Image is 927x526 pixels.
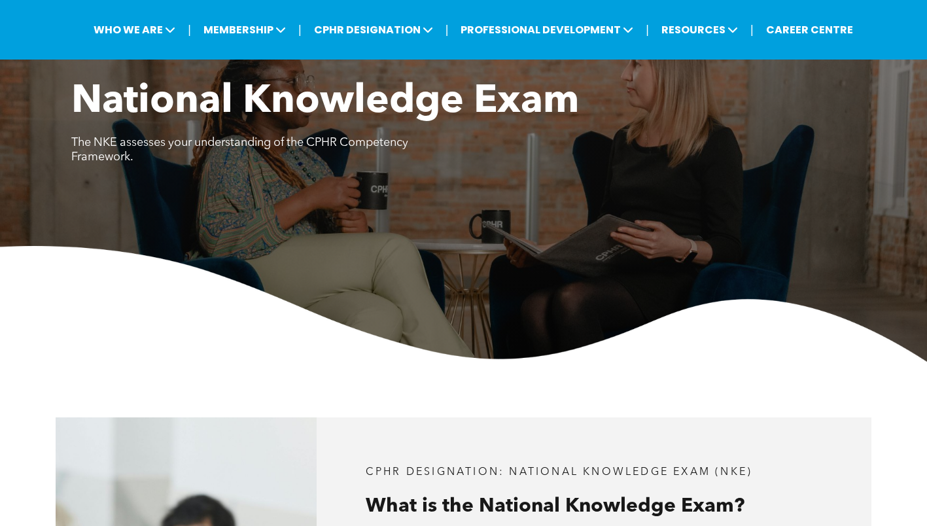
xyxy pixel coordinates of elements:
span: WHO WE ARE [90,18,179,42]
li: | [446,16,449,43]
span: National Knowledge Exam [71,82,579,122]
span: MEMBERSHIP [200,18,290,42]
span: CPHR DESIGNATION [310,18,437,42]
span: PROFESSIONAL DEVELOPMENT [457,18,637,42]
li: | [646,16,649,43]
a: CAREER CENTRE [762,18,857,42]
span: RESOURCES [657,18,742,42]
li: | [750,16,754,43]
li: | [298,16,302,43]
li: | [188,16,191,43]
span: The NKE assesses your understanding of the CPHR Competency Framework. [71,137,408,163]
span: CPHR DESIGNATION: National Knowledge Exam (NKE) [366,467,752,478]
span: What is the National Knowledge Exam? [366,497,744,516]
